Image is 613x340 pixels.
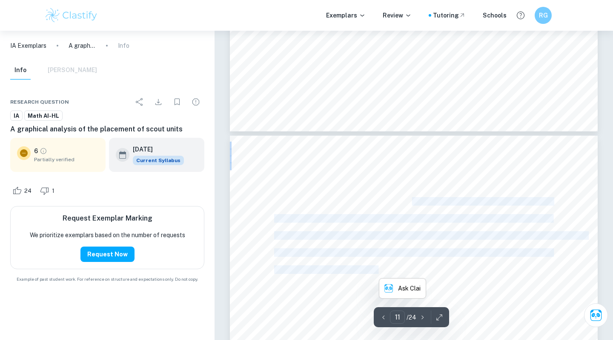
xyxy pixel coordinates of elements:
[63,213,152,224] h6: Request Exemplar Marking
[10,124,204,134] h6: A graphical analysis of the placement of scout units
[131,93,148,110] div: Share
[38,184,59,198] div: Dislike
[545,93,553,101] span: 10
[274,198,552,205] span: Brownie of the Gliwice’s Pack, it is needed to find the solution to the Traveling Salesman
[433,11,466,20] a: Tutoring
[10,184,36,198] div: Like
[384,284,393,293] img: clai.png
[34,156,99,163] span: Partially verified
[24,110,63,121] a: Math AI-HL
[274,37,552,44] span: the conclusion from the first part of this investigation, that the new pack should be opened in
[274,266,379,273] span: the shortest one in case of distance.
[11,112,22,120] span: IA
[539,11,548,20] h6: RG
[40,147,47,155] a: Grade partially verified
[274,215,552,222] span: Problem. I wanted to find a circuit on a graph that visits every house exactly once and returns
[187,93,204,110] div: Report issue
[133,145,177,154] h6: [DATE]
[274,249,552,256] span: 2016) Since my goal is to spare as much money on petrol as I can, an optimal way would be
[379,279,426,298] button: Ask Clai
[10,98,69,106] span: Research question
[535,7,552,24] button: RG
[133,156,184,165] span: Current Syllabus
[20,187,36,195] span: 24
[10,61,31,80] button: Info
[169,93,186,110] div: Bookmark
[30,230,185,240] p: We prioritize exemplars based on the number of requests
[383,11,412,20] p: Review
[133,156,184,165] div: This exemplar is based on the current syllabus. Feel free to refer to it for inspiration/ideas wh...
[44,7,98,24] img: Clastify logo
[483,11,507,20] a: Schools
[398,284,421,293] p: Ask Clai
[522,283,548,291] span: Figure 6
[69,41,96,50] p: A graphical analysis of the placement of scout units
[297,283,522,291] span: I have indicated each Brownies’ house on the Google Earth map below (
[80,247,135,262] button: Request Now
[326,11,366,20] p: Exemplars
[118,41,129,50] p: Info
[584,303,608,327] button: Ask Clai
[274,300,424,308] span: where one unit corresponds to 1.78 km in real life.
[10,41,46,50] a: IA Exemplars
[274,232,587,239] span: to the starting point; such a circuit is known as a Hamiltonian circuit or cycle. ([PERSON_NAME],
[548,283,553,291] span: ),
[10,110,23,121] a: IA
[10,276,204,282] span: Example of past student work. For reference on structure and expectations only. Do not copy.
[513,8,528,23] button: Help and Feedback
[274,54,481,61] span: Zabrze where more Brownies and candidates live, is more reasonable.
[47,187,59,195] span: 1
[25,112,62,120] span: Math AI-HL
[297,181,552,188] span: Now, proceeding on to determine the most optimal way for me to visit every single
[407,313,416,322] p: / 24
[150,93,167,110] div: Download
[34,146,38,156] p: 6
